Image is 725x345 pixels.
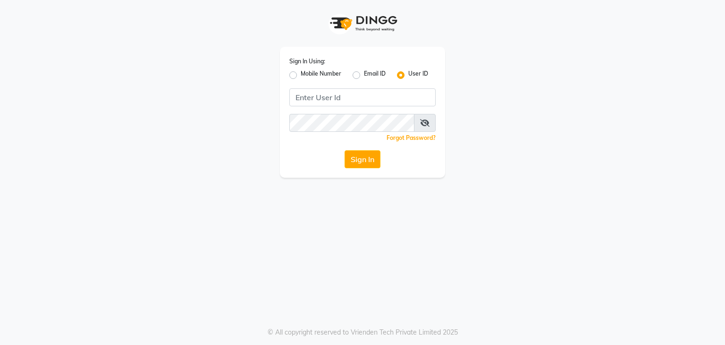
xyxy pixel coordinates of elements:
[408,69,428,81] label: User ID
[345,150,380,168] button: Sign In
[289,114,414,132] input: Username
[387,134,436,141] a: Forgot Password?
[325,9,400,37] img: logo1.svg
[289,57,325,66] label: Sign In Using:
[289,88,436,106] input: Username
[364,69,386,81] label: Email ID
[301,69,341,81] label: Mobile Number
